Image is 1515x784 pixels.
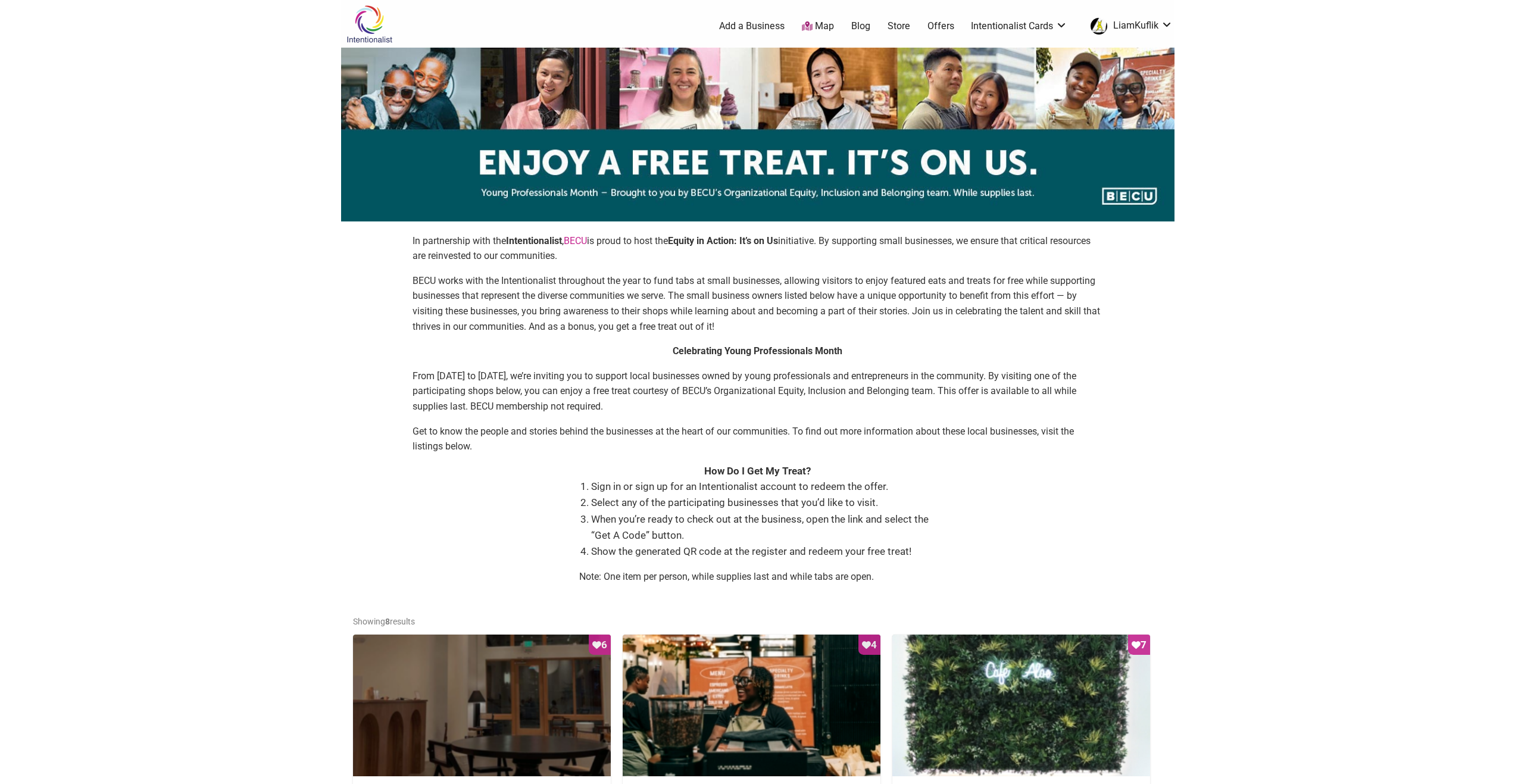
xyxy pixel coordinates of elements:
[579,569,936,585] p: Note: One item per person, while supplies last and while tabs are open.
[413,233,1103,264] p: In partnership with the , is proud to host the initiative. By supporting small businesses, we ens...
[591,479,936,495] li: Sign in or sign up for an Intentionalist account to redeem the offer.
[385,617,390,626] b: 8
[927,20,954,33] a: Offers
[719,20,785,33] a: Add a Business
[353,617,415,626] span: Showing results
[591,495,936,511] li: Select any of the participating businesses that you’d like to visit.
[341,5,398,43] img: Intentionalist
[413,273,1103,334] p: BECU works with the Intentionalist throughout the year to fund tabs at small businesses, allowing...
[971,20,1067,33] a: Intentionalist Cards
[704,465,811,477] strong: How Do I Get My Treat?
[668,235,778,246] strong: Equity in Action: It’s on Us
[1085,15,1173,37] a: LiamKuflik
[851,20,870,33] a: Blog
[591,544,936,560] li: Show the generated QR code at the register and redeem your free treat!
[888,20,910,33] a: Store
[802,20,834,33] a: Map
[413,368,1103,414] p: From [DATE] to [DATE], we’re inviting you to support local businesses owned by young professional...
[591,511,936,544] li: When you’re ready to check out at the business, open the link and select the “Get A Code” button.
[341,48,1174,221] img: sponsor logo
[506,235,562,246] strong: Intentionalist
[413,424,1103,454] p: Get to know the people and stories behind the businesses at the heart of our communities. To find...
[564,235,587,246] a: BECU
[673,345,842,357] strong: Celebrating Young Professionals Month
